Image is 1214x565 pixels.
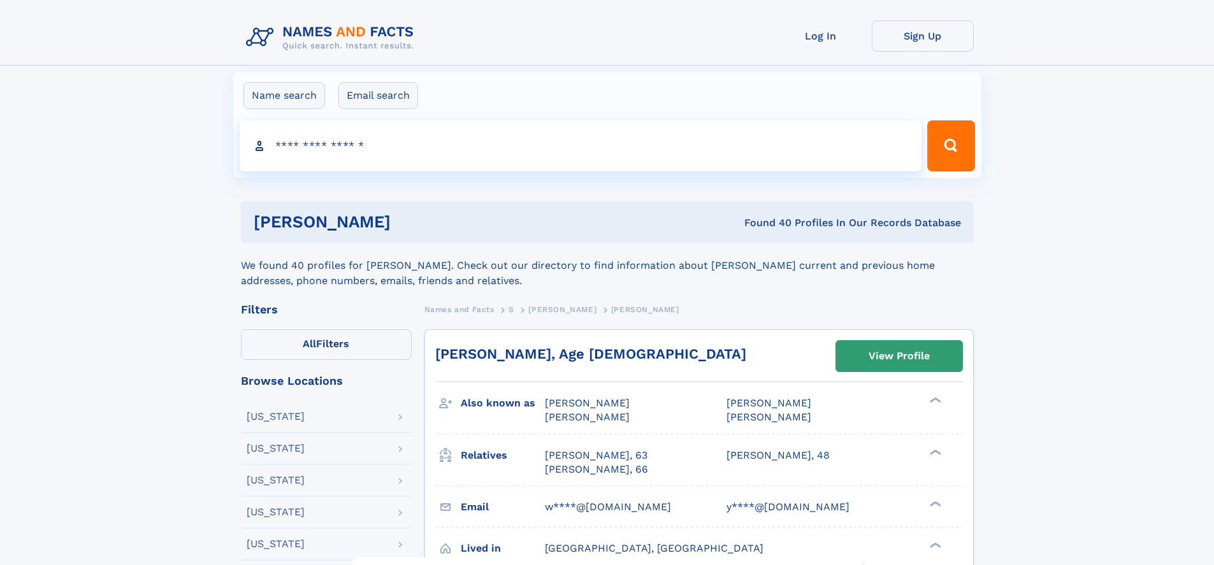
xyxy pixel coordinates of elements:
[247,507,305,517] div: [US_STATE]
[927,448,942,456] div: ❯
[241,304,412,315] div: Filters
[241,375,412,387] div: Browse Locations
[869,341,930,371] div: View Profile
[545,462,648,476] a: [PERSON_NAME], 66
[545,411,630,423] span: [PERSON_NAME]
[461,392,545,414] h3: Also known as
[726,411,811,423] span: [PERSON_NAME]
[424,301,495,317] a: Names and Facts
[509,301,514,317] a: S
[243,82,325,109] label: Name search
[247,475,305,485] div: [US_STATE]
[927,120,974,171] button: Search Button
[872,20,974,52] a: Sign Up
[927,396,942,404] div: ❯
[240,120,922,171] input: search input
[241,243,974,289] div: We found 40 profiles for [PERSON_NAME]. Check out our directory to find information about [PERSON...
[545,542,763,554] span: [GEOGRAPHIC_DATA], [GEOGRAPHIC_DATA]
[528,305,596,314] span: [PERSON_NAME]
[461,496,545,518] h3: Email
[770,20,872,52] a: Log In
[927,541,942,549] div: ❯
[254,214,568,230] h1: [PERSON_NAME]
[545,397,630,409] span: [PERSON_NAME]
[545,448,647,462] a: [PERSON_NAME], 63
[303,338,316,350] span: All
[726,448,830,462] a: [PERSON_NAME], 48
[927,499,942,508] div: ❯
[726,397,811,409] span: [PERSON_NAME]
[247,539,305,549] div: [US_STATE]
[247,411,305,422] div: [US_STATE]
[567,216,961,230] div: Found 40 Profiles In Our Records Database
[247,443,305,454] div: [US_STATE]
[509,305,514,314] span: S
[338,82,418,109] label: Email search
[611,305,679,314] span: [PERSON_NAME]
[435,346,746,362] a: [PERSON_NAME], Age [DEMOGRAPHIC_DATA]
[461,445,545,466] h3: Relatives
[241,329,412,360] label: Filters
[836,341,962,371] a: View Profile
[241,20,424,55] img: Logo Names and Facts
[461,538,545,559] h3: Lived in
[528,301,596,317] a: [PERSON_NAME]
